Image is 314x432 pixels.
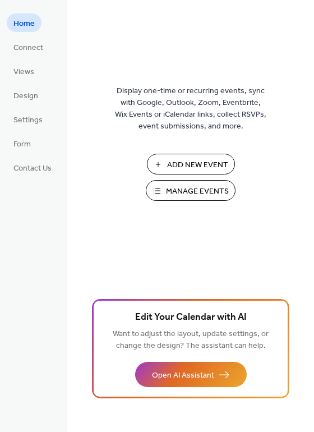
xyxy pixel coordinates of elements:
span: Contact Us [13,163,52,174]
a: Views [7,62,41,80]
a: Home [7,13,41,32]
a: Contact Us [7,158,58,177]
button: Manage Events [146,180,235,201]
a: Settings [7,110,49,128]
a: Form [7,134,38,153]
span: Connect [13,42,43,54]
a: Connect [7,38,50,56]
span: Open AI Assistant [152,370,214,382]
span: Design [13,90,38,102]
a: Design [7,86,45,104]
span: Want to adjust the layout, update settings, or change the design? The assistant can help. [113,327,269,353]
button: Open AI Assistant [135,362,247,387]
button: Add New Event [147,154,235,174]
span: Manage Events [166,186,229,197]
span: Edit Your Calendar with AI [135,310,247,325]
span: Views [13,66,34,78]
span: Form [13,139,31,150]
span: Display one-time or recurring events, sync with Google, Outlook, Zoom, Eventbrite, Wix Events or ... [115,85,266,132]
span: Settings [13,114,43,126]
span: Add New Event [167,159,228,171]
span: Home [13,18,35,30]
